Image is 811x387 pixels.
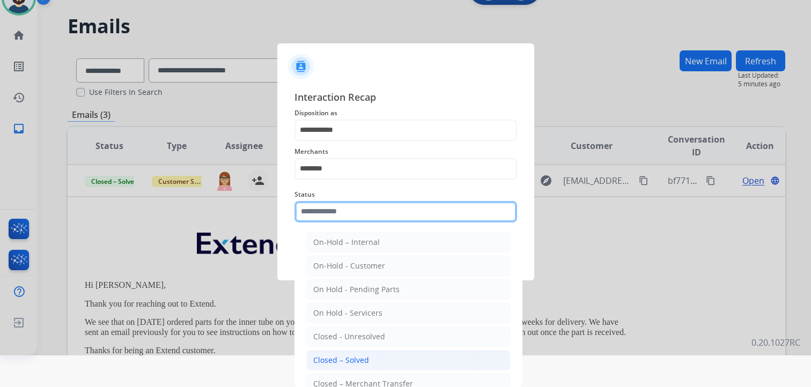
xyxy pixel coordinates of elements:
div: On Hold - Pending Parts [313,284,400,295]
span: Merchants [294,145,517,158]
div: On-Hold – Internal [313,237,380,248]
div: On-Hold - Customer [313,261,385,271]
div: On Hold - Servicers [313,308,382,318]
span: Interaction Recap [294,90,517,107]
span: Status [294,188,517,201]
div: Closed - Unresolved [313,331,385,342]
p: 0.20.1027RC [751,336,800,349]
span: Disposition as [294,107,517,120]
img: contactIcon [288,54,314,79]
div: Closed – Solved [313,355,369,366]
